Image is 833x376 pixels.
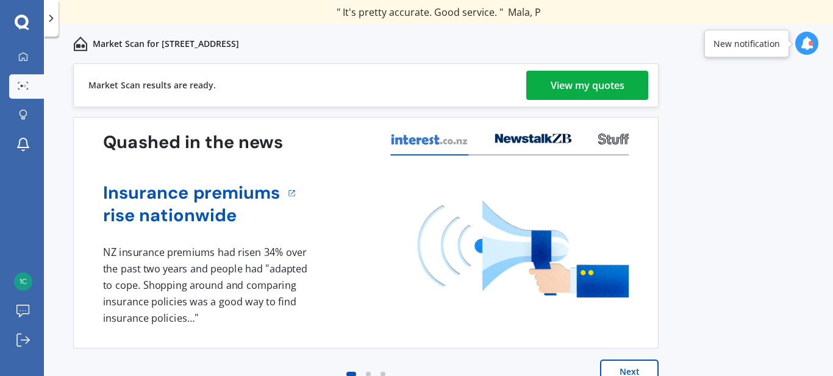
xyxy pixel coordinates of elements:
[418,200,629,297] img: media image
[93,38,239,50] p: Market Scan for [STREET_ADDRESS]
[103,244,312,326] div: NZ insurance premiums had risen 34% over the past two years and people had "adapted to cope. Shop...
[551,71,624,100] div: View my quotes
[103,204,281,227] a: rise nationwide
[103,182,281,204] a: Insurance premiums
[14,272,32,291] img: 6e4224402d8899131ca8f2866af8426a
[73,37,88,51] img: home-and-contents.b802091223b8502ef2dd.svg
[713,38,780,50] div: New notification
[88,64,216,107] div: Market Scan results are ready.
[103,131,283,154] h3: Quashed in the news
[526,71,648,100] a: View my quotes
